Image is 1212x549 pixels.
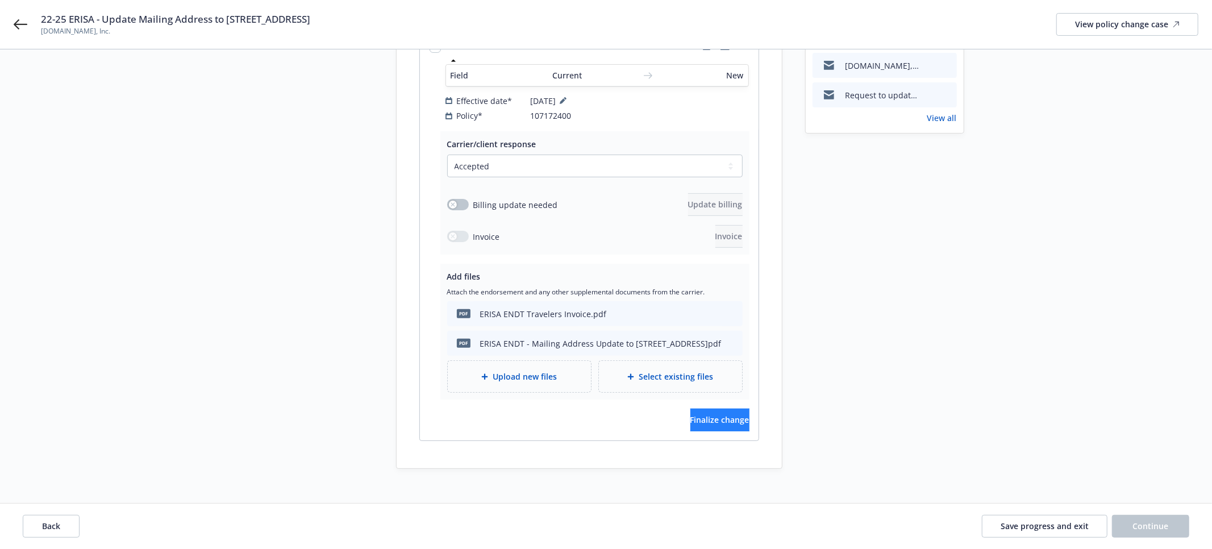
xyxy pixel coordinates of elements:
span: Attach the endorsement and any other supplemental documents from the carrier. [447,287,743,297]
button: preview file [942,60,952,72]
span: Add files [447,271,481,282]
button: Update billing [688,193,743,216]
div: View policy change case [1075,14,1180,35]
a: View all [927,112,957,124]
div: [DOMAIN_NAME], Inc. - 22-25 ERISA Request to Travelers to Update Address [846,60,919,72]
div: Request to update address to [STREET_ADDRESS] [846,89,919,101]
span: [DOMAIN_NAME], Inc. [41,26,310,36]
span: Save progress and exit [1001,521,1089,531]
span: pdf [457,309,470,318]
span: Invoice [715,231,743,242]
div: Select existing files [598,360,743,393]
span: Current [553,69,637,81]
span: Carrier/client response [447,139,536,149]
button: download file [924,89,933,101]
span: Field [451,69,553,81]
span: Continue [1133,521,1169,531]
span: Update billing [688,199,743,210]
button: download file [924,60,933,72]
button: Continue [1112,515,1189,538]
button: preview file [942,89,952,101]
button: Save progress and exit [982,515,1107,538]
span: Invoice [473,231,500,243]
a: View policy change case [1056,13,1198,36]
span: Effective date* [457,95,513,107]
button: Back [23,515,80,538]
span: Account info - Change [445,42,544,52]
span: [DATE] [531,94,570,107]
span: Select existing files [639,371,713,382]
span: 107172400 [531,110,572,122]
span: Policy* [457,110,483,122]
span: New [660,69,744,81]
div: ERISA ENDT - Mailing Address Update to [STREET_ADDRESS]pdf [480,338,722,350]
span: Finalize change [690,414,749,425]
span: Back [42,521,60,531]
span: pdf [457,339,470,347]
div: Upload new files [447,360,592,393]
button: Finalize change [690,409,749,431]
button: Invoice [715,225,743,248]
span: Billing update needed [473,199,558,211]
span: 22-25 ERISA - Update Mailing Address to [STREET_ADDRESS] [41,13,310,26]
div: ERISA ENDT Travelers Invoice.pdf [480,308,607,320]
span: Upload new files [493,371,557,382]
